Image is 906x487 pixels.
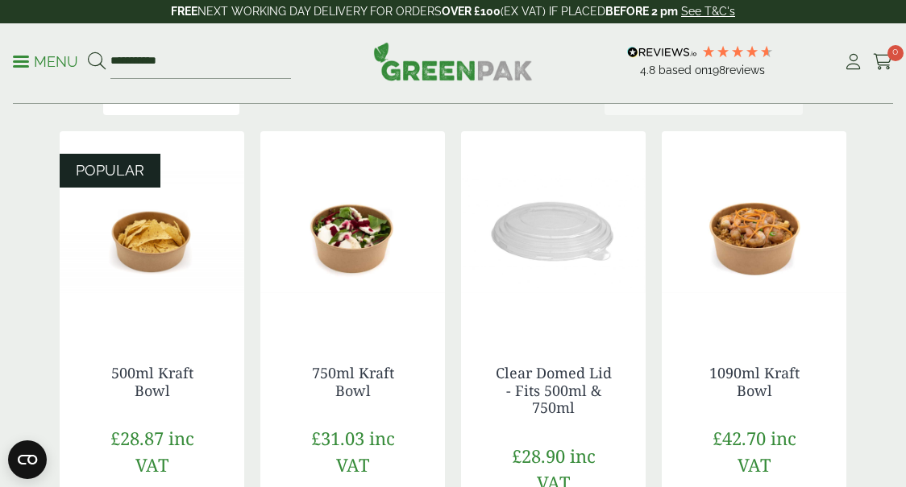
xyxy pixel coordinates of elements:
[13,52,78,68] a: Menu
[171,5,197,18] strong: FREE
[725,64,765,76] span: reviews
[659,64,708,76] span: Based on
[76,162,144,179] span: POPULAR
[442,5,501,18] strong: OVER £100
[627,47,697,58] img: REVIEWS.io
[111,363,193,400] a: 500ml Kraft Bowl
[662,131,846,332] img: Kraft Bowl 1090ml with Prawns and Rice
[843,54,863,70] i: My Account
[873,54,893,70] i: Cart
[605,5,678,18] strong: BEFORE 2 pm
[461,131,646,332] img: Clear Domed Lid - Fits 750ml-0
[8,440,47,479] button: Open CMP widget
[708,64,725,76] span: 198
[512,444,565,468] span: £28.90
[260,131,445,332] img: Kraft Bowl 750ml with Goats Cheese Salad Open
[373,42,533,80] img: GreenPak Supplies
[887,45,904,61] span: 0
[701,44,774,59] div: 4.79 Stars
[311,426,364,450] span: £31.03
[496,363,612,417] a: Clear Domed Lid - Fits 500ml & 750ml
[110,426,164,450] span: £28.87
[709,363,800,400] a: 1090ml Kraft Bowl
[312,363,394,400] a: 750ml Kraft Bowl
[681,5,735,18] a: See T&C's
[60,131,244,332] img: Kraft Bowl 500ml with Nachos
[640,64,659,76] span: 4.8
[873,50,893,74] a: 0
[13,52,78,72] p: Menu
[713,426,766,450] span: £42.70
